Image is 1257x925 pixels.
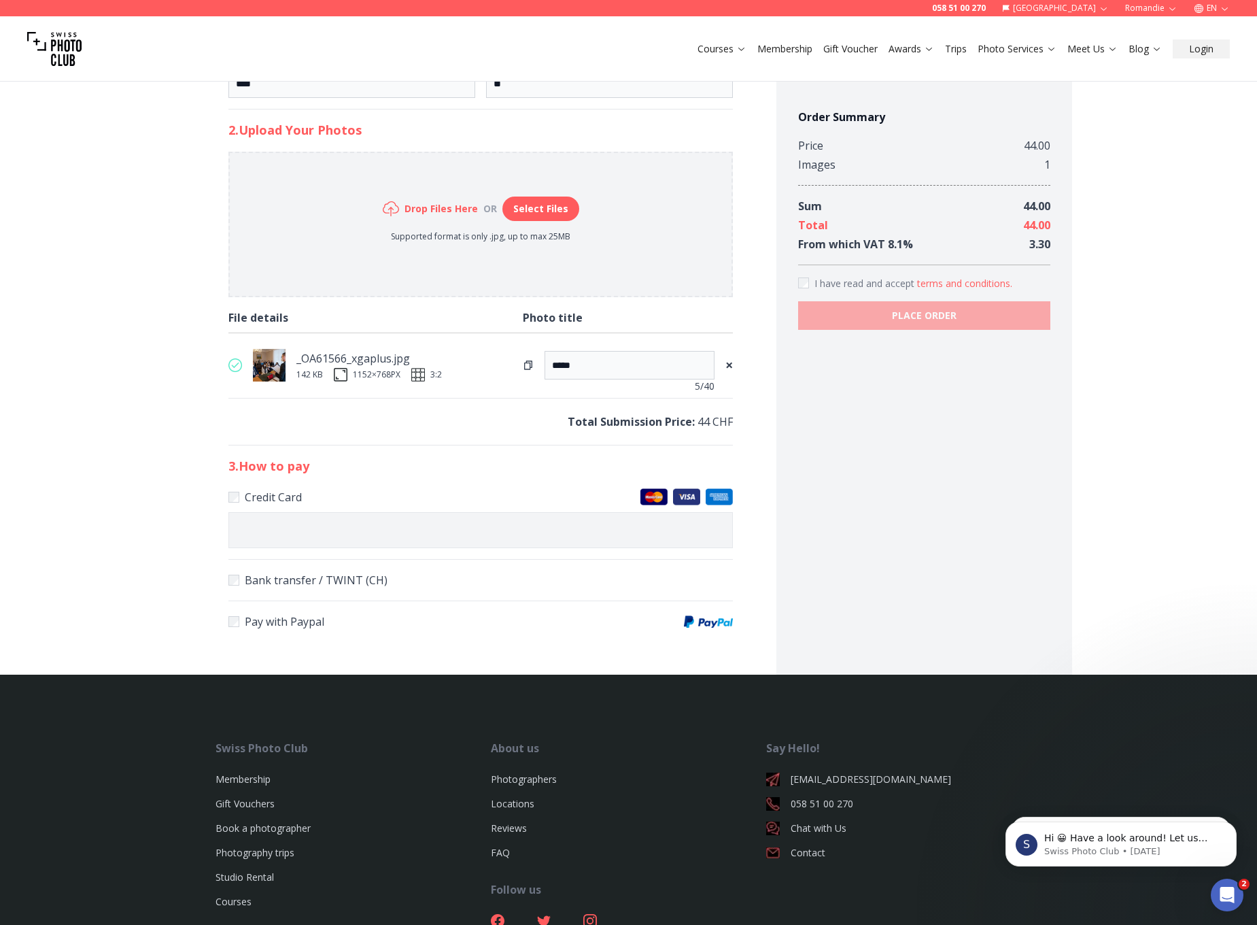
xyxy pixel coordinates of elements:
label: Credit Card [228,488,733,507]
p: 44 CHF [228,412,733,431]
img: Paypal [684,616,733,628]
button: Membership [752,39,818,58]
div: _OA61566_xgaplus.jpg [296,349,442,368]
button: Trips [940,39,972,58]
a: Blog [1129,42,1162,56]
div: 44.00 [1024,136,1050,155]
button: Accept termsI have read and accept [917,277,1012,290]
b: PLACE ORDER [892,309,957,322]
span: 3:2 [430,369,442,380]
button: Awards [883,39,940,58]
button: PLACE ORDER [798,301,1050,330]
a: Locations [491,797,534,810]
a: Gift Vouchers [216,797,275,810]
button: Courses [692,39,752,58]
div: Say Hello! [766,740,1041,756]
a: 058 51 00 270 [932,3,986,14]
button: Gift Voucher [818,39,883,58]
a: Photography trips [216,846,294,859]
div: Total [798,216,828,235]
h2: 2. Upload Your Photos [228,120,733,139]
div: 1 [1044,155,1050,174]
img: ratio [411,368,425,382]
a: [EMAIL_ADDRESS][DOMAIN_NAME] [766,773,1041,786]
img: size [334,368,347,382]
img: Master Cards [640,488,668,505]
input: Pay with PaypalPaypal [228,616,239,627]
button: Blog [1123,39,1167,58]
img: valid [228,358,242,372]
input: Accept terms [798,277,809,288]
iframe: Intercom live chat [1211,879,1243,911]
a: Awards [889,42,934,56]
img: Visa [673,488,700,505]
a: FAQ [491,846,510,859]
a: Reviews [491,822,527,835]
b: Total Submission Price : [568,414,695,429]
div: Price [798,136,823,155]
span: 44.00 [1023,199,1050,214]
span: 3.30 [1029,237,1050,252]
iframe: Secure card payment input frame [237,524,724,537]
span: 2 [1239,879,1250,890]
div: Swiss Photo Club [216,740,491,756]
div: Sum [798,197,822,216]
h6: Drop Files Here [404,202,478,216]
img: Swiss photo club [27,22,82,76]
button: Meet Us [1062,39,1123,58]
a: Courses [216,895,252,908]
div: File details [228,308,523,327]
img: American Express [706,488,733,505]
button: Login [1173,39,1230,58]
button: Photo Services [972,39,1062,58]
div: About us [491,740,766,756]
a: Contact [766,846,1041,860]
a: Studio Rental [216,871,274,884]
a: Trips [945,42,967,56]
div: Photo title [523,308,733,327]
img: thumb [253,349,286,382]
input: Bank transfer / TWINT (CH) [228,575,239,586]
div: Follow us [491,881,766,898]
a: Gift Voucher [823,42,878,56]
p: Supported format is only .jpg, up to max 25MB [383,231,579,242]
div: 142 KB [296,369,323,380]
a: Courses [698,42,746,56]
label: Pay with Paypal [228,612,733,631]
span: 5 /40 [695,380,714,393]
a: Book a photographer [216,822,311,835]
a: Membership [757,42,812,56]
h2: 3 . How to pay [228,456,733,475]
div: Images [798,155,836,174]
button: Select Files [502,197,579,221]
a: Membership [216,773,271,786]
a: Meet Us [1067,42,1118,56]
span: 44.00 [1023,218,1050,233]
input: City* [486,69,733,98]
a: Chat with Us [766,822,1041,835]
input: Credit CardMaster CardsVisaAmerican Express [228,492,239,503]
a: Photo Services [978,42,1056,56]
iframe: Intercom notifications message [985,793,1257,888]
div: 1152 × 768 PX [353,369,400,380]
a: 058 51 00 270 [766,797,1041,811]
label: Bank transfer / TWINT (CH) [228,571,733,590]
span: × [725,356,733,375]
input: Postal Code* [228,69,475,98]
div: or [478,202,502,216]
h4: Order Summary [798,109,1050,125]
a: Photographers [491,773,557,786]
div: From which VAT 8.1 % [798,235,913,254]
span: I have read and accept [814,277,917,290]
